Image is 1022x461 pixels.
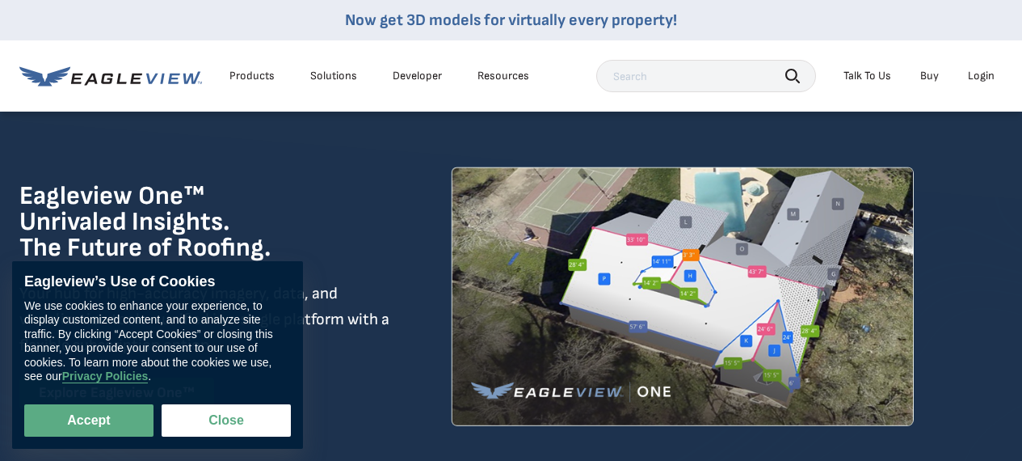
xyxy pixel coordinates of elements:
[24,273,291,291] div: Eagleview’s Use of Cookies
[310,69,357,83] div: Solutions
[596,60,816,92] input: Search
[920,69,939,83] a: Buy
[393,69,442,83] a: Developer
[843,69,891,83] div: Talk To Us
[19,184,353,261] h1: Eagleview One™ Unrivaled Insights. The Future of Roofing.
[62,370,149,384] a: Privacy Policies
[477,69,529,83] div: Resources
[345,11,677,30] a: Now get 3D models for virtually every property!
[162,404,291,437] button: Close
[24,404,154,437] button: Accept
[968,69,995,83] div: Login
[24,299,291,384] div: We use cookies to enhance your experience, to display customized content, and to analyze site tra...
[229,69,275,83] div: Products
